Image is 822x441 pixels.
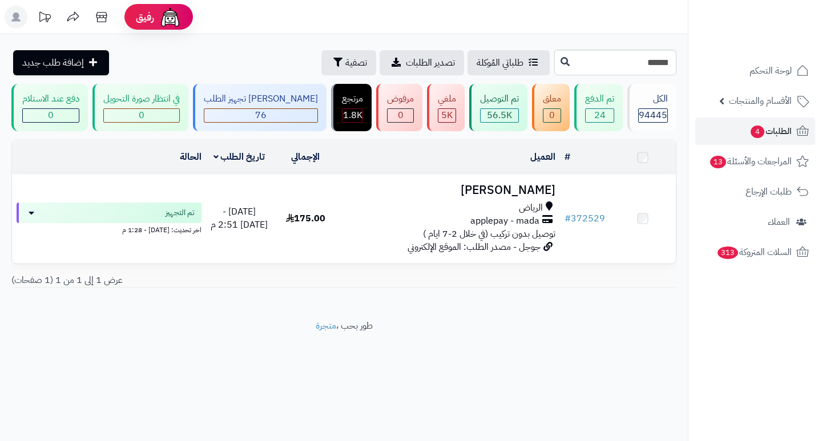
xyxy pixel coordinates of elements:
[695,148,815,175] a: المراجعات والأسئلة13
[180,150,202,164] a: الحالة
[530,150,555,164] a: العميل
[291,150,320,164] a: الإجمالي
[425,84,467,131] a: ملغي 5K
[374,84,425,131] a: مرفوض 0
[586,109,614,122] div: 24
[625,84,679,131] a: الكل94445
[104,109,179,122] div: 0
[13,50,109,75] a: إضافة طلب جديد
[30,6,59,31] a: تحديثات المنصة
[17,223,202,235] div: اخر تحديث: [DATE] - 1:28 م
[343,108,362,122] span: 1.8K
[594,108,606,122] span: 24
[565,212,605,225] a: #372529
[213,150,265,164] a: تاريخ الطلب
[638,92,668,106] div: الكل
[343,184,555,197] h3: [PERSON_NAME]
[695,57,815,84] a: لوحة التحكم
[716,244,792,260] span: السلات المتروكة
[572,84,625,131] a: تم الدفع 24
[22,92,79,106] div: دفع عند الاستلام
[159,6,182,29] img: ai-face.png
[136,10,154,24] span: رفيق
[441,108,453,122] span: 5K
[543,109,561,122] div: 0
[3,274,344,287] div: عرض 1 إلى 1 من 1 (1 صفحات)
[695,238,815,266] a: السلات المتروكة313
[768,214,790,230] span: العملاء
[23,109,79,122] div: 0
[342,109,362,122] div: 1806
[286,212,325,225] span: 175.00
[398,108,404,122] span: 0
[387,92,414,106] div: مرفوض
[750,63,792,79] span: لوحة التحكم
[470,215,539,228] span: applepay - mada
[481,109,518,122] div: 56502
[342,92,363,106] div: مرتجع
[565,212,571,225] span: #
[549,108,555,122] span: 0
[695,208,815,236] a: العملاء
[139,108,144,122] span: 0
[103,92,180,106] div: في انتظار صورة التحويل
[695,118,815,145] a: الطلبات4
[438,109,456,122] div: 4957
[329,84,374,131] a: مرتجع 1.8K
[565,150,570,164] a: #
[321,50,376,75] button: تصفية
[750,123,792,139] span: الطلبات
[530,84,572,131] a: معلق 0
[438,92,456,106] div: ملغي
[729,93,792,109] span: الأقسام والمنتجات
[316,319,336,333] a: متجرة
[191,84,329,131] a: [PERSON_NAME] تجهيز الطلب 76
[750,125,765,139] span: 4
[255,108,267,122] span: 76
[90,84,191,131] a: في انتظار صورة التحويل 0
[477,56,523,70] span: طلباتي المُوكلة
[406,56,455,70] span: تصدير الطلبات
[480,92,519,106] div: تم التوصيل
[744,16,811,40] img: logo-2.png
[468,50,550,75] a: طلباتي المُوكلة
[543,92,561,106] div: معلق
[519,201,543,215] span: الرياض
[710,155,727,169] span: 13
[204,92,318,106] div: [PERSON_NAME] تجهيز الطلب
[204,109,317,122] div: 76
[345,56,367,70] span: تصفية
[48,108,54,122] span: 0
[408,240,541,254] span: جوجل - مصدر الطلب: الموقع الإلكتروني
[22,56,84,70] span: إضافة طلب جديد
[639,108,667,122] span: 94445
[380,50,464,75] a: تصدير الطلبات
[695,178,815,205] a: طلبات الإرجاع
[211,205,268,232] span: [DATE] - [DATE] 2:51 م
[716,246,739,260] span: 313
[166,207,195,219] span: تم التجهيز
[423,227,555,241] span: توصيل بدون تركيب (في خلال 2-7 ايام )
[709,153,792,169] span: المراجعات والأسئلة
[746,184,792,200] span: طلبات الإرجاع
[487,108,512,122] span: 56.5K
[467,84,530,131] a: تم التوصيل 56.5K
[585,92,614,106] div: تم الدفع
[9,84,90,131] a: دفع عند الاستلام 0
[388,109,413,122] div: 0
